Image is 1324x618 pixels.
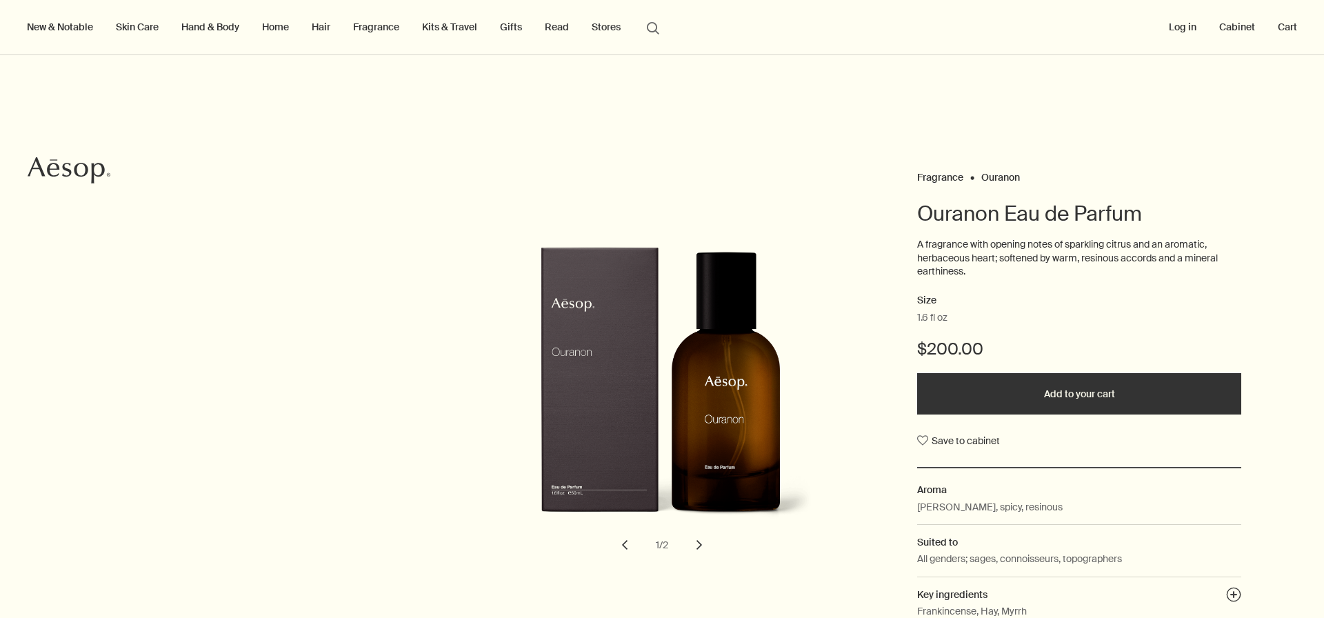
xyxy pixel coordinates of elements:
[917,373,1241,415] button: Add to your cart - $200.00
[24,153,114,191] a: Aesop
[309,18,333,36] a: Hair
[917,200,1241,228] h1: Ouranon Eau de Parfum
[981,171,1020,177] a: Ouranon
[513,246,816,543] img: Back of An ambf Ouranon Eau de Parfum carton packaging.
[917,551,1122,566] p: All genders; sages, connoisseurs, topographers
[113,18,161,36] a: Skin Care
[917,238,1241,279] p: A fragrance with opening notes of sparkling citrus and an aromatic, herbaceous heart; softened by...
[259,18,292,36] a: Home
[179,18,242,36] a: Hand & Body
[917,535,1241,550] h2: Suited to
[497,18,525,36] a: Gifts
[917,292,1241,309] h2: Size
[1275,18,1300,36] button: Cart
[28,157,110,184] svg: Aesop
[917,171,963,177] a: Fragrance
[589,18,623,36] button: Stores
[542,18,572,36] a: Read
[917,499,1063,515] p: [PERSON_NAME], spicy, resinous
[917,311,947,325] span: 1.6 fl oz
[917,428,1000,453] button: Save to cabinet
[917,482,1241,497] h2: Aroma
[641,14,665,40] button: Open search
[419,18,480,36] a: Kits & Travel
[1216,18,1258,36] a: Cabinet
[1166,18,1199,36] button: Log in
[917,338,983,360] span: $200.00
[24,18,96,36] button: New & Notable
[684,530,714,560] button: next slide
[350,18,402,36] a: Fragrance
[917,588,987,601] span: Key ingredients
[610,530,640,560] button: previous slide
[441,246,883,560] div: Ouranon Eau de Parfum
[1226,587,1241,606] button: Key ingredients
